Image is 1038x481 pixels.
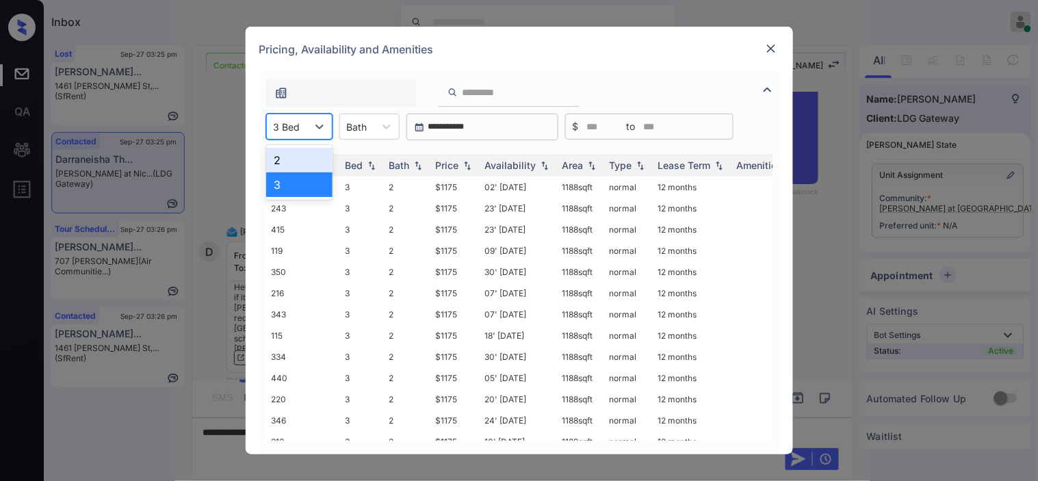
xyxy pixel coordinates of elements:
[430,346,480,367] td: $1175
[384,240,430,261] td: 2
[604,198,653,219] td: normal
[610,159,632,171] div: Type
[384,177,430,198] td: 2
[460,161,474,170] img: sorting
[627,119,636,134] span: to
[266,283,340,304] td: 216
[365,161,378,170] img: sorting
[430,219,480,240] td: $1175
[480,389,557,410] td: 20' [DATE]
[557,431,604,452] td: 1188 sqft
[557,283,604,304] td: 1188 sqft
[340,367,384,389] td: 3
[480,410,557,431] td: 24' [DATE]
[384,219,430,240] td: 2
[430,198,480,219] td: $1175
[557,219,604,240] td: 1188 sqft
[430,240,480,261] td: $1175
[384,261,430,283] td: 2
[480,219,557,240] td: 23' [DATE]
[384,283,430,304] td: 2
[340,304,384,325] td: 3
[480,261,557,283] td: 30' [DATE]
[480,198,557,219] td: 23' [DATE]
[557,410,604,431] td: 1188 sqft
[266,240,340,261] td: 119
[266,325,340,346] td: 115
[764,42,778,55] img: close
[340,261,384,283] td: 3
[653,240,731,261] td: 12 months
[557,367,604,389] td: 1188 sqft
[340,389,384,410] td: 3
[653,304,731,325] td: 12 months
[538,161,552,170] img: sorting
[653,325,731,346] td: 12 months
[266,410,340,431] td: 346
[604,325,653,346] td: normal
[384,198,430,219] td: 2
[340,177,384,198] td: 3
[557,346,604,367] td: 1188 sqft
[430,325,480,346] td: $1175
[658,159,711,171] div: Lease Term
[430,261,480,283] td: $1175
[430,431,480,452] td: $1175
[604,177,653,198] td: normal
[480,304,557,325] td: 07' [DATE]
[430,389,480,410] td: $1175
[480,283,557,304] td: 07' [DATE]
[384,410,430,431] td: 2
[384,431,430,452] td: 2
[604,283,653,304] td: normal
[604,346,653,367] td: normal
[634,161,647,170] img: sorting
[557,304,604,325] td: 1188 sqft
[340,410,384,431] td: 3
[653,410,731,431] td: 12 months
[246,27,793,72] div: Pricing, Availability and Amenities
[557,240,604,261] td: 1188 sqft
[604,367,653,389] td: normal
[266,304,340,325] td: 343
[384,346,430,367] td: 2
[266,389,340,410] td: 220
[340,240,384,261] td: 3
[447,86,458,99] img: icon-zuma
[384,304,430,325] td: 2
[562,159,584,171] div: Area
[340,198,384,219] td: 3
[340,346,384,367] td: 3
[585,161,599,170] img: sorting
[480,177,557,198] td: 02' [DATE]
[604,410,653,431] td: normal
[604,219,653,240] td: normal
[266,148,333,172] div: 2
[411,161,425,170] img: sorting
[653,261,731,283] td: 12 months
[573,119,579,134] span: $
[430,367,480,389] td: $1175
[604,261,653,283] td: normal
[653,431,731,452] td: 12 months
[340,219,384,240] td: 3
[712,161,726,170] img: sorting
[480,346,557,367] td: 30' [DATE]
[557,325,604,346] td: 1188 sqft
[274,86,288,100] img: icon-zuma
[266,431,340,452] td: 212
[266,261,340,283] td: 350
[737,159,783,171] div: Amenities
[430,177,480,198] td: $1175
[557,177,604,198] td: 1188 sqft
[604,304,653,325] td: normal
[384,325,430,346] td: 2
[557,261,604,283] td: 1188 sqft
[436,159,459,171] div: Price
[266,172,333,197] div: 3
[266,198,340,219] td: 243
[480,431,557,452] td: 10' [DATE]
[266,367,340,389] td: 440
[653,367,731,389] td: 12 months
[604,389,653,410] td: normal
